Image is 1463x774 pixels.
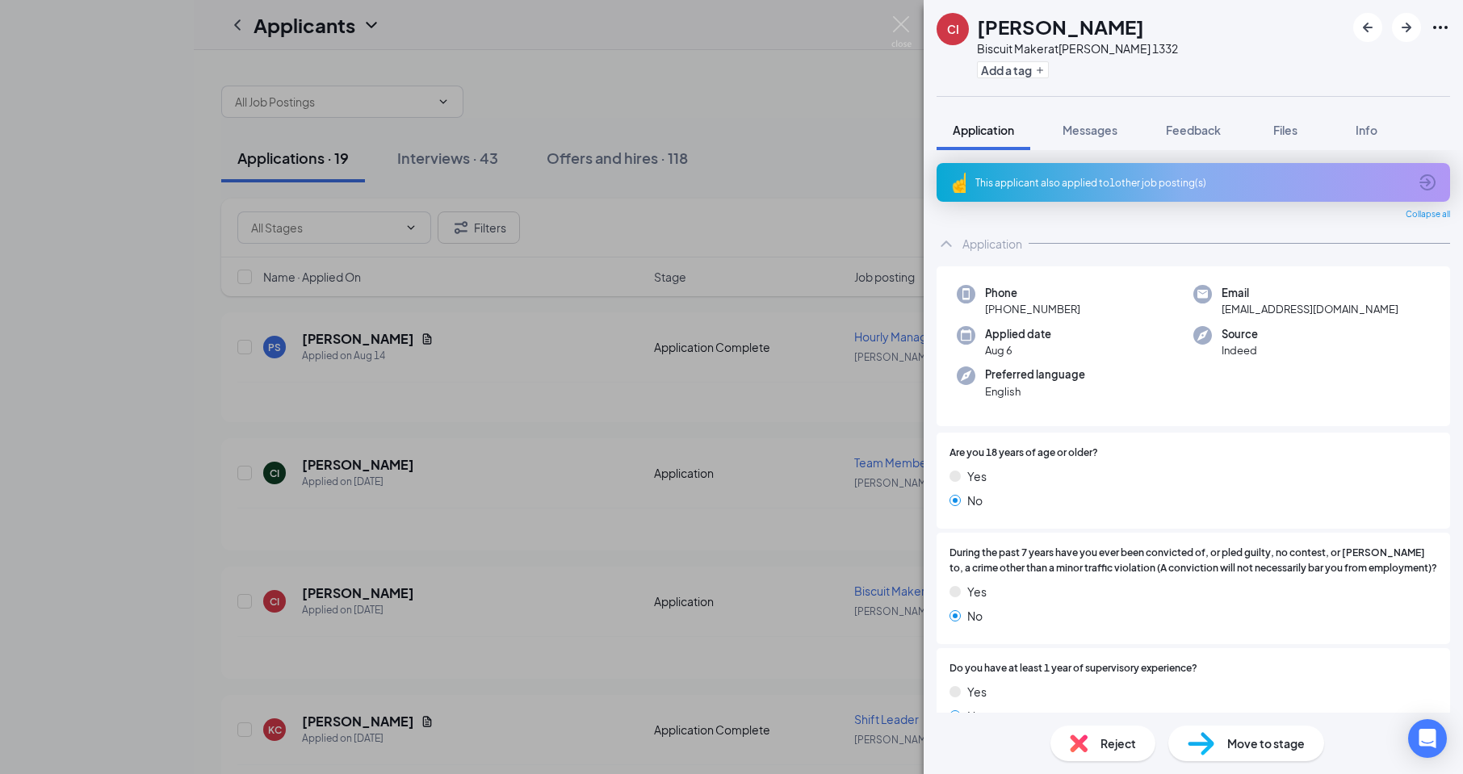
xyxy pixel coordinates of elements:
[949,661,1197,676] span: Do you have at least 1 year of supervisory experience?
[949,546,1437,576] span: During the past 7 years have you ever been convicted of, or pled guilty, no contest, or [PERSON_N...
[967,467,987,485] span: Yes
[1397,18,1416,37] svg: ArrowRight
[985,301,1080,317] span: [PHONE_NUMBER]
[1100,734,1136,752] span: Reject
[967,492,983,509] span: No
[977,40,1178,56] div: Biscuit Maker at [PERSON_NAME] 1332
[967,607,983,625] span: No
[1431,18,1450,37] svg: Ellipses
[975,176,1408,190] div: This applicant also applied to 1 other job posting(s)
[1035,65,1045,75] svg: Plus
[949,446,1098,461] span: Are you 18 years of age or older?
[1358,18,1377,37] svg: ArrowLeftNew
[962,236,1022,252] div: Application
[1273,123,1297,137] span: Files
[985,342,1051,358] span: Aug 6
[1406,208,1450,221] span: Collapse all
[1063,123,1117,137] span: Messages
[1392,13,1421,42] button: ArrowRight
[985,326,1051,342] span: Applied date
[1227,734,1305,752] span: Move to stage
[1356,123,1377,137] span: Info
[1166,123,1221,137] span: Feedback
[953,123,1014,137] span: Application
[1353,13,1382,42] button: ArrowLeftNew
[967,583,987,600] span: Yes
[947,21,959,37] div: CI
[1222,301,1398,317] span: [EMAIL_ADDRESS][DOMAIN_NAME]
[1222,285,1398,301] span: Email
[1222,326,1258,342] span: Source
[967,707,983,725] span: No
[967,683,987,701] span: Yes
[985,285,1080,301] span: Phone
[1222,342,1258,358] span: Indeed
[985,366,1085,383] span: Preferred language
[1418,173,1437,192] svg: ArrowCircle
[977,13,1144,40] h1: [PERSON_NAME]
[937,234,956,253] svg: ChevronUp
[1408,719,1447,758] div: Open Intercom Messenger
[977,61,1049,78] button: PlusAdd a tag
[985,383,1085,400] span: English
